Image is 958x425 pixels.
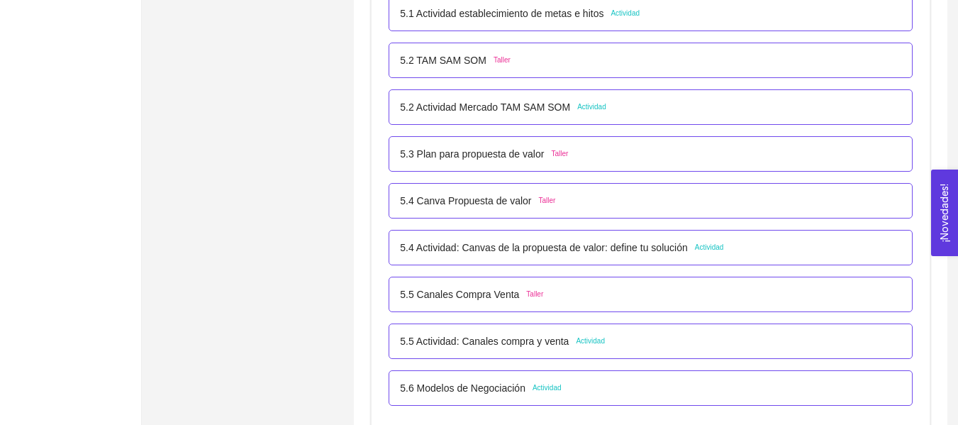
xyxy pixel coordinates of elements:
[577,101,606,113] span: Actividad
[551,148,568,160] span: Taller
[400,193,531,209] p: 5.4 Canva Propuesta de valor
[695,242,724,253] span: Actividad
[400,240,687,255] p: 5.4 Actividad: Canvas de la propuesta de valor: define tu solución
[611,8,640,19] span: Actividad
[533,382,562,394] span: Actividad
[400,99,570,115] p: 5.2 Actividad Mercado TAM SAM SOM
[526,289,543,300] span: Taller
[538,195,555,206] span: Taller
[400,6,603,21] p: 5.1 Actividad establecimiento de metas e hitos
[931,170,958,256] button: Open Feedback Widget
[400,53,486,68] p: 5.2 TAM SAM SOM
[494,55,511,66] span: Taller
[400,146,544,162] p: 5.3 Plan para propuesta de valor
[400,380,525,396] p: 5.6 Modelos de Negociación
[400,287,519,302] p: 5.5 Canales Compra Venta
[400,333,569,349] p: 5.5 Actividad: Canales compra y venta
[576,336,605,347] span: Actividad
